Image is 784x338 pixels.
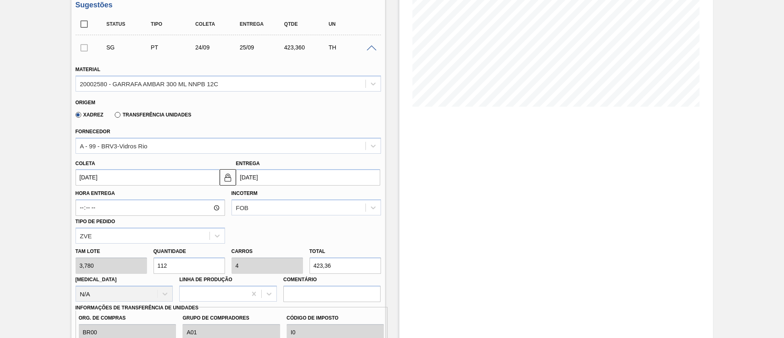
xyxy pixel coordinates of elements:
button: locked [220,169,236,186]
label: Hora Entrega [76,188,225,199]
div: Sugestão Criada [105,44,154,51]
label: Tipo de pedido [76,219,115,224]
div: Coleta [193,21,243,27]
div: FOB [236,204,249,211]
label: Grupo de Compradores [183,312,280,324]
label: Total [310,248,325,254]
label: Quantidade [154,248,186,254]
div: Status [105,21,154,27]
label: Tam lote [76,246,147,257]
label: Org. de Compras [79,312,176,324]
label: Origem [76,100,96,105]
label: Xadrez [76,112,104,118]
div: 20002580 - GARRAFA AMBAR 300 ML NNPB 12C [80,80,218,87]
div: 25/09/2025 [238,44,287,51]
div: UN [327,21,376,27]
img: locked [223,172,233,182]
label: Fornecedor [76,129,110,134]
label: Carros [232,248,253,254]
label: Informações de Transferência de Unidades [76,305,199,311]
div: 423,360 [282,44,332,51]
div: A - 99 - BRV3-Vidros Rio [80,142,147,149]
div: 24/09/2025 [193,44,243,51]
div: Qtde [282,21,332,27]
label: Material [76,67,100,72]
h3: Sugestões [76,1,381,9]
label: Comentário [283,274,381,286]
div: TH [327,44,376,51]
label: Incoterm [232,190,258,196]
div: Pedido de Transferência [149,44,198,51]
label: Coleta [76,161,95,166]
input: dd/mm/yyyy [76,169,220,186]
label: Transferência Unidades [115,112,191,118]
label: Entrega [236,161,260,166]
div: ZVE [80,232,92,239]
div: Tipo [149,21,198,27]
label: Linha de Produção [179,277,232,282]
input: dd/mm/yyyy [236,169,380,186]
label: [MEDICAL_DATA] [76,277,117,282]
label: Código de Imposto [287,312,384,324]
div: Entrega [238,21,287,27]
